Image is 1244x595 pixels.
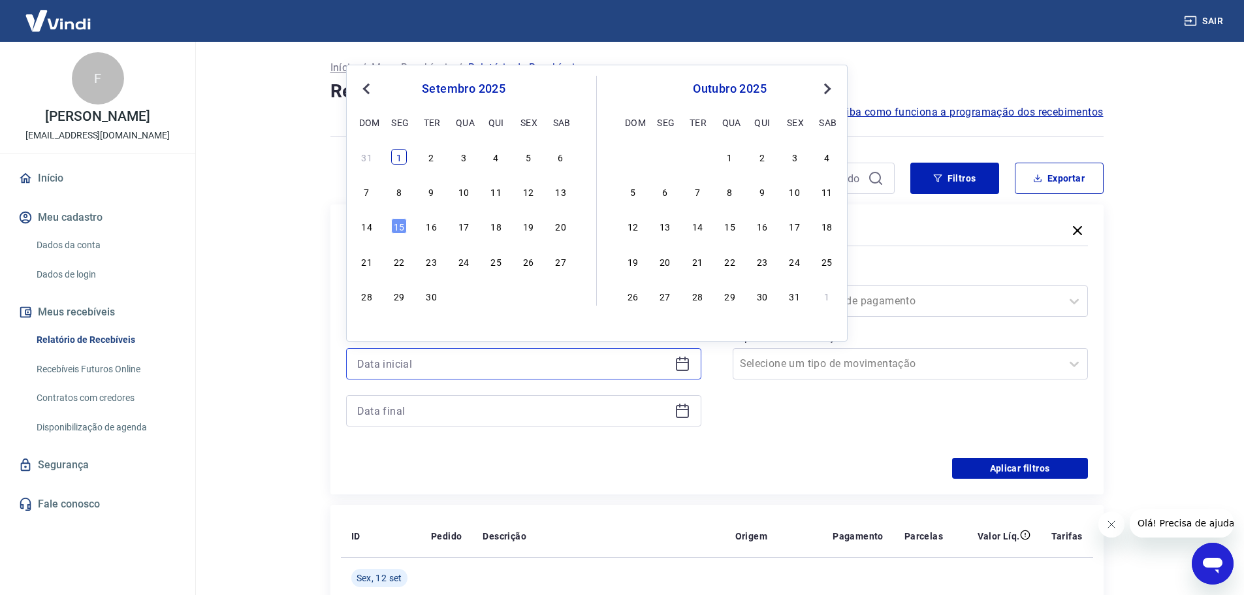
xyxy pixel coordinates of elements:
[391,149,407,165] div: Choose segunda-feira, 1 de setembro de 2025
[357,81,570,97] div: setembro 2025
[904,530,943,543] p: Parcelas
[754,149,770,165] div: Choose quinta-feira, 2 de outubro de 2025
[424,149,439,165] div: Choose terça-feira, 2 de setembro de 2025
[391,253,407,269] div: Choose segunda-feira, 22 de setembro de 2025
[722,149,738,165] div: Choose quarta-feira, 1 de outubro de 2025
[754,288,770,304] div: Choose quinta-feira, 30 de outubro de 2025
[359,81,374,97] button: Previous Month
[488,218,504,234] div: Choose quinta-feira, 18 de setembro de 2025
[1181,9,1228,33] button: Sair
[330,60,357,76] a: Início
[657,149,673,165] div: Choose segunda-feira, 29 de setembro de 2025
[520,184,536,199] div: Choose sexta-feira, 12 de setembro de 2025
[819,184,835,199] div: Choose sábado, 11 de outubro de 2025
[657,184,673,199] div: Choose segunda-feira, 6 de outubro de 2025
[391,218,407,234] div: Choose segunda-feira, 15 de setembro de 2025
[31,414,180,441] a: Disponibilização de agenda
[787,218,803,234] div: Choose sexta-feira, 17 de outubro de 2025
[910,163,999,194] button: Filtros
[483,530,526,543] p: Descrição
[16,203,180,232] button: Meu cadastro
[553,114,569,130] div: sab
[456,149,471,165] div: Choose quarta-feira, 3 de setembro de 2025
[690,184,705,199] div: Choose terça-feira, 7 de outubro de 2025
[735,530,767,543] p: Origem
[787,114,803,130] div: sex
[625,218,641,234] div: Choose domingo, 12 de outubro de 2025
[520,114,536,130] div: sex
[456,114,471,130] div: qua
[424,184,439,199] div: Choose terça-feira, 9 de setembro de 2025
[690,114,705,130] div: ter
[819,288,835,304] div: Choose sábado, 1 de novembro de 2025
[16,164,180,193] a: Início
[553,218,569,234] div: Choose sábado, 20 de setembro de 2025
[16,490,180,519] a: Fale conosco
[1098,511,1124,538] iframe: Fechar mensagem
[819,253,835,269] div: Choose sábado, 25 de outubro de 2025
[625,184,641,199] div: Choose domingo, 5 de outubro de 2025
[657,288,673,304] div: Choose segunda-feira, 27 de outubro de 2025
[754,253,770,269] div: Choose quinta-feira, 23 de outubro de 2025
[45,110,150,123] p: [PERSON_NAME]
[424,218,439,234] div: Choose terça-feira, 16 de setembro de 2025
[722,184,738,199] div: Choose quarta-feira, 8 de outubro de 2025
[25,129,170,142] p: [EMAIL_ADDRESS][DOMAIN_NAME]
[359,184,375,199] div: Choose domingo, 7 de setembro de 2025
[553,253,569,269] div: Choose sábado, 27 de setembro de 2025
[690,253,705,269] div: Choose terça-feira, 21 de outubro de 2025
[488,184,504,199] div: Choose quinta-feira, 11 de setembro de 2025
[722,218,738,234] div: Choose quarta-feira, 15 de outubro de 2025
[456,218,471,234] div: Choose quarta-feira, 17 de setembro de 2025
[488,288,504,304] div: Choose quinta-feira, 2 de outubro de 2025
[820,81,835,97] button: Next Month
[351,530,360,543] p: ID
[8,9,110,20] span: Olá! Precisa de ajuda?
[978,530,1020,543] p: Valor Líq.
[16,451,180,479] a: Segurança
[754,218,770,234] div: Choose quinta-feira, 16 de outubro de 2025
[488,253,504,269] div: Choose quinta-feira, 25 de setembro de 2025
[1015,163,1104,194] button: Exportar
[359,114,375,130] div: dom
[722,253,738,269] div: Choose quarta-feira, 22 de outubro de 2025
[456,253,471,269] div: Choose quarta-feira, 24 de setembro de 2025
[819,114,835,130] div: sab
[31,232,180,259] a: Dados da conta
[625,253,641,269] div: Choose domingo, 19 de outubro de 2025
[16,298,180,327] button: Meus recebíveis
[722,288,738,304] div: Choose quarta-feira, 29 de outubro de 2025
[735,267,1085,283] label: Forma de Pagamento
[722,114,738,130] div: qua
[424,114,439,130] div: ter
[359,218,375,234] div: Choose domingo, 14 de setembro de 2025
[819,218,835,234] div: Choose sábado, 18 de outubro de 2025
[623,147,837,305] div: month 2025-10
[819,149,835,165] div: Choose sábado, 4 de outubro de 2025
[456,184,471,199] div: Choose quarta-feira, 10 de setembro de 2025
[834,105,1104,120] a: Saiba como funciona a programação dos recebimentos
[31,356,180,383] a: Recebíveis Futuros Online
[359,149,375,165] div: Choose domingo, 31 de agosto de 2025
[72,52,124,105] div: F
[690,218,705,234] div: Choose terça-feira, 14 de outubro de 2025
[520,149,536,165] div: Choose sexta-feira, 5 de setembro de 2025
[1192,543,1234,585] iframe: Botão para abrir a janela de mensagens
[553,149,569,165] div: Choose sábado, 6 de setembro de 2025
[657,253,673,269] div: Choose segunda-feira, 20 de outubro de 2025
[690,149,705,165] div: Choose terça-feira, 30 de setembro de 2025
[431,530,462,543] p: Pedido
[357,354,669,374] input: Data inicial
[488,149,504,165] div: Choose quinta-feira, 4 de setembro de 2025
[468,60,581,76] p: Relatório de Recebíveis
[372,60,453,76] a: Meus Recebíveis
[787,184,803,199] div: Choose sexta-feira, 10 de outubro de 2025
[31,327,180,353] a: Relatório de Recebíveis
[625,288,641,304] div: Choose domingo, 26 de outubro de 2025
[625,114,641,130] div: dom
[357,401,669,421] input: Data final
[623,81,837,97] div: outubro 2025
